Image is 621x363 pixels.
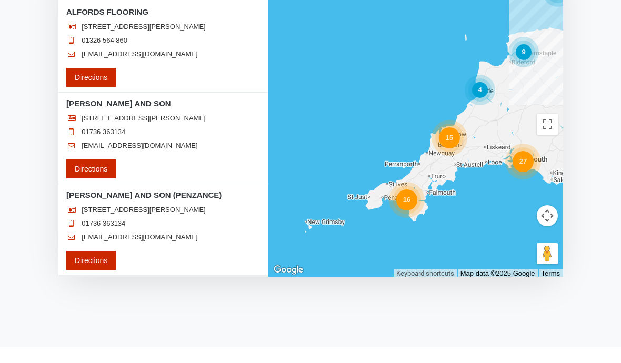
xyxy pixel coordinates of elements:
[82,219,125,228] a: 01736 363134
[460,269,535,277] span: Map data ©2025 Google
[271,263,306,277] a: Open this area in Google Maps (opens a new window)
[82,142,197,150] a: [EMAIL_ADDRESS][DOMAIN_NAME]
[82,50,197,58] a: [EMAIL_ADDRESS][DOMAIN_NAME]
[271,263,306,277] img: Google
[82,23,206,31] span: [STREET_ADDRESS][PERSON_NAME]
[537,114,558,135] button: Toggle fullscreen view
[66,6,260,17] h3: ALFORDS FLOORING
[82,36,127,45] a: 01326 564 860
[82,233,197,241] a: [EMAIL_ADDRESS][DOMAIN_NAME]
[66,68,116,87] a: Directions
[537,205,558,226] button: Map camera controls
[396,269,454,278] button: Keyboard shortcuts
[66,251,116,270] a: Directions
[82,128,125,136] a: 01736 363134
[66,98,260,109] h3: [PERSON_NAME] AND SON
[542,269,560,278] a: Terms (opens in new tab)
[66,189,260,200] h3: [PERSON_NAME] AND SON (PENZANCE)
[82,114,206,123] span: [STREET_ADDRESS][PERSON_NAME]
[537,243,558,264] button: Drag Pegman onto the map to open Street View
[66,159,116,178] a: Directions
[82,206,206,214] span: [STREET_ADDRESS][PERSON_NAME]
